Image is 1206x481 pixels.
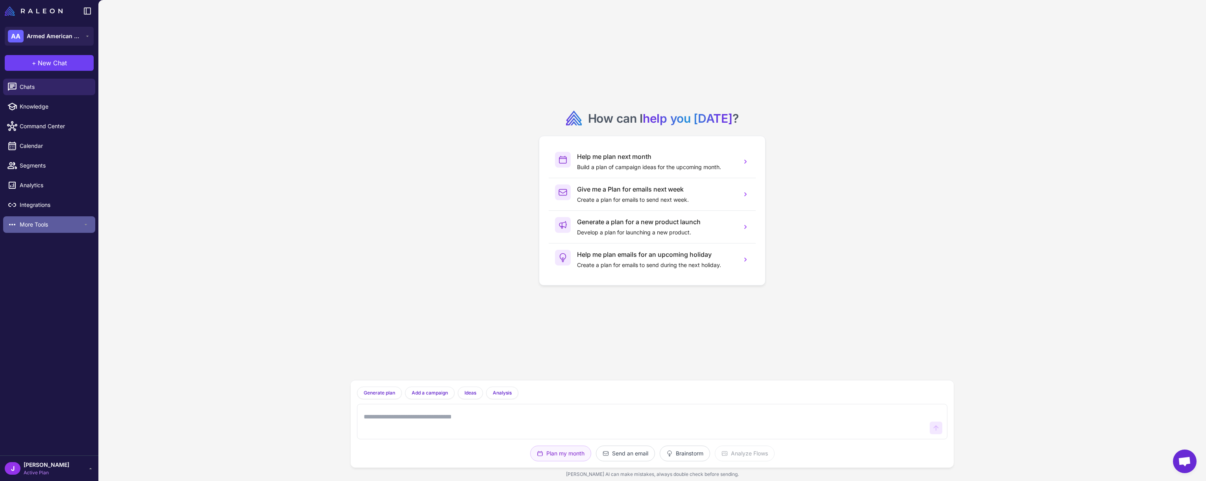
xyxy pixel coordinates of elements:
[20,83,89,91] span: Chats
[5,27,94,46] button: AAArmed American Supply
[3,138,95,154] a: Calendar
[20,220,83,229] span: More Tools
[577,163,735,171] p: Build a plan of campaign ideas for the upcoming month.
[38,58,67,68] span: New Chat
[588,111,739,126] h2: How can I ?
[3,98,95,115] a: Knowledge
[20,102,89,111] span: Knowledge
[24,469,69,476] span: Active Plan
[596,446,655,461] button: Send an email
[3,157,95,174] a: Segments
[20,201,89,209] span: Integrations
[351,468,954,481] div: [PERSON_NAME] AI can make mistakes, always double check before sending.
[24,461,69,469] span: [PERSON_NAME]
[464,389,476,396] span: Ideas
[5,6,63,16] img: Raleon Logo
[3,118,95,135] a: Command Center
[493,389,512,396] span: Analysis
[643,111,732,125] span: help you [DATE]
[5,462,20,475] div: J
[8,30,24,42] div: AA
[577,228,735,237] p: Develop a plan for launching a new product.
[32,58,36,68] span: +
[3,79,95,95] a: Chats
[486,387,518,399] button: Analysis
[20,122,89,131] span: Command Center
[577,217,735,227] h3: Generate a plan for a new product launch
[27,32,82,41] span: Armed American Supply
[405,387,455,399] button: Add a campaign
[364,389,395,396] span: Generate plan
[3,197,95,213] a: Integrations
[20,181,89,190] span: Analytics
[412,389,448,396] span: Add a campaign
[577,195,735,204] p: Create a plan for emails to send next week.
[577,250,735,259] h3: Help me plan emails for an upcoming holiday
[530,446,591,461] button: Plan my month
[715,446,775,461] button: Analyze Flows
[1173,450,1197,473] a: Open chat
[20,142,89,150] span: Calendar
[3,177,95,194] a: Analytics
[458,387,483,399] button: Ideas
[357,387,402,399] button: Generate plan
[5,55,94,71] button: +New Chat
[20,161,89,170] span: Segments
[577,152,735,161] h3: Help me plan next month
[577,261,735,269] p: Create a plan for emails to send during the next holiday.
[660,446,710,461] button: Brainstorm
[577,184,735,194] h3: Give me a Plan for emails next week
